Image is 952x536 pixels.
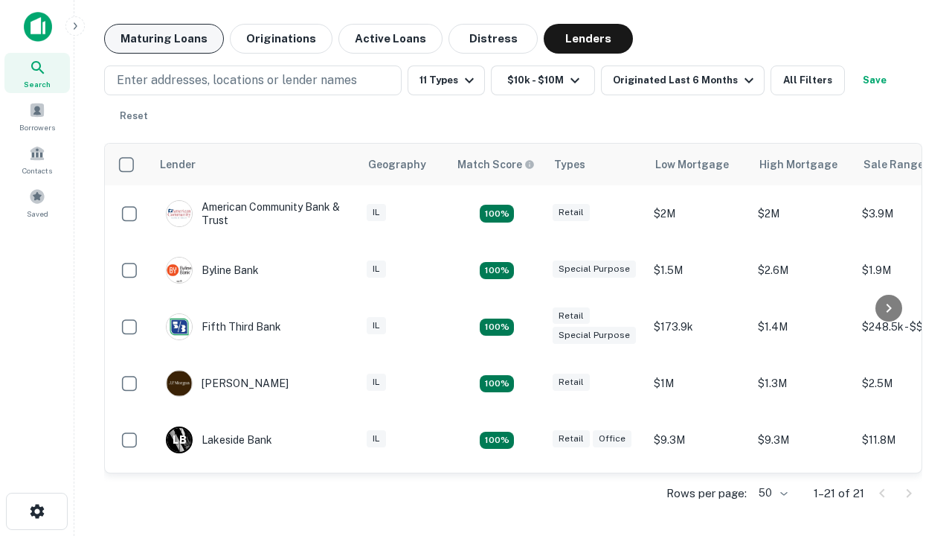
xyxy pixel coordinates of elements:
td: $2.7M [646,468,750,525]
td: $1.3M [750,355,855,412]
img: picture [167,371,192,396]
span: Contacts [22,165,52,176]
div: Capitalize uses an advanced AI algorithm to match your search with the best lender. The match sco... [457,156,535,173]
div: IL [367,374,386,391]
button: All Filters [771,66,845,95]
div: IL [367,204,386,221]
button: Enter addresses, locations or lender names [104,66,402,95]
div: Fifth Third Bank [166,313,281,340]
img: picture [167,314,192,339]
p: L B [173,433,186,448]
p: 1–21 of 21 [814,485,864,502]
div: Retail [553,204,590,221]
div: Low Mortgage [655,156,729,173]
button: Save your search to get updates of matches that match your search criteria. [851,66,898,95]
button: Distress [448,24,538,54]
button: Active Loans [338,24,443,54]
td: $2.6M [750,242,855,299]
div: High Mortgage [759,156,837,173]
a: Search [4,53,70,93]
h6: Match Score [457,156,532,173]
button: Maturing Loans [104,24,224,54]
div: 50 [753,482,790,504]
td: $9.3M [750,412,855,468]
div: Matching Properties: 3, hasApolloMatch: undefined [480,432,514,450]
div: IL [367,430,386,447]
div: Special Purpose [553,327,636,344]
th: Capitalize uses an advanced AI algorithm to match your search with the best lender. The match sco... [448,144,545,185]
p: Enter addresses, locations or lender names [117,71,357,89]
div: [PERSON_NAME] [166,370,289,397]
div: Types [554,156,585,173]
div: IL [367,261,386,278]
div: Retail [553,374,590,391]
div: Retail [553,430,590,447]
p: Rows per page: [666,485,747,502]
button: Lenders [544,24,633,54]
td: $2M [646,185,750,242]
div: Retail [553,307,590,325]
div: Lender [160,156,196,173]
td: $7M [750,468,855,525]
th: High Mortgage [750,144,855,185]
th: Geography [359,144,448,185]
div: Matching Properties: 2, hasApolloMatch: undefined [480,319,514,336]
th: Lender [151,144,359,185]
div: Matching Properties: 2, hasApolloMatch: undefined [480,205,514,223]
td: $1.5M [646,242,750,299]
th: Low Mortgage [646,144,750,185]
div: Sale Range [863,156,924,173]
img: picture [167,258,192,283]
a: Contacts [4,139,70,179]
button: $10k - $10M [491,66,595,95]
th: Types [545,144,646,185]
span: Search [24,78,51,90]
button: Originated Last 6 Months [601,66,765,95]
button: 11 Types [408,66,485,95]
span: Borrowers [19,121,55,133]
div: American Community Bank & Trust [166,200,344,227]
button: Originations [230,24,332,54]
td: $9.3M [646,412,750,468]
td: $2M [750,185,855,242]
td: $173.9k [646,299,750,355]
td: $1M [646,355,750,412]
td: $1.4M [750,299,855,355]
span: Saved [27,208,48,220]
div: Originated Last 6 Months [613,71,758,89]
div: Office [593,430,631,447]
div: Lakeside Bank [166,427,272,453]
button: Reset [110,101,158,131]
div: Special Purpose [553,261,636,278]
div: Geography [368,156,426,173]
img: picture [167,201,192,226]
div: IL [367,317,386,334]
a: Saved [4,182,70,223]
div: Matching Properties: 2, hasApolloMatch: undefined [480,375,514,393]
iframe: Chat Widget [878,369,952,441]
a: Borrowers [4,96,70,136]
div: Byline Bank [166,257,259,284]
img: capitalize-icon.png [24,12,52,42]
div: Matching Properties: 3, hasApolloMatch: undefined [480,262,514,280]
